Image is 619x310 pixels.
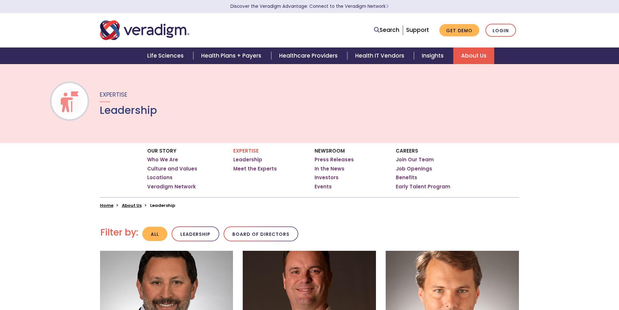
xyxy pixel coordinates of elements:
[439,24,479,37] a: Get Demo
[414,47,453,64] a: Insights
[122,202,142,209] a: About Us
[396,166,432,172] a: Job Openings
[233,166,277,172] a: Meet the Experts
[315,174,339,181] a: Investors
[396,174,417,181] a: Benefits
[230,3,389,9] a: Discover the Veradigm Advantage: Connect to the Veradigm NetworkLearn More
[100,20,189,41] img: Veradigm logo
[233,156,262,163] a: Leadership
[147,156,178,163] a: Who We Are
[147,183,196,190] a: Veradigm Network
[147,174,173,181] a: Locations
[396,183,450,190] a: Early Talent Program
[386,3,389,9] span: Learn More
[453,47,494,64] a: About Us
[347,47,414,64] a: Health IT Vendors
[172,226,219,242] button: Leadership
[100,90,127,99] span: Expertise
[224,226,298,242] button: Board of Directors
[271,47,347,64] a: Healthcare Providers
[315,183,332,190] a: Events
[100,202,113,209] a: Home
[374,26,399,34] a: Search
[485,24,516,37] a: Login
[396,156,434,163] a: Join Our Team
[406,26,429,34] a: Support
[315,156,354,163] a: Press Releases
[193,47,271,64] a: Health Plans + Payers
[100,227,138,238] h2: Filter by:
[139,47,193,64] a: Life Sciences
[142,227,167,241] button: All
[147,166,197,172] a: Culture and Values
[100,104,157,116] h1: Leadership
[315,166,344,172] a: In the News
